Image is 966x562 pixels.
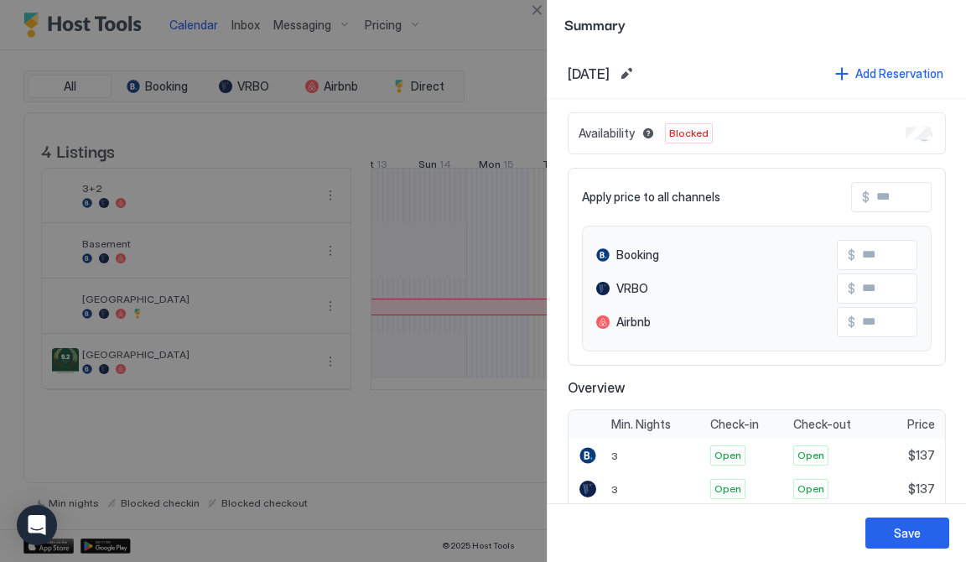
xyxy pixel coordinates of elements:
span: $137 [908,481,935,497]
span: Booking [616,247,659,263]
span: Overview [568,379,946,396]
span: Airbnb [616,315,651,330]
span: VRBO [616,281,648,296]
span: Blocked [669,126,709,141]
div: Save [894,524,921,542]
span: Open [714,448,741,463]
button: Add Reservation [833,62,946,85]
span: Availability [579,126,635,141]
span: Open [714,481,741,497]
span: Open [797,448,824,463]
span: $ [848,247,855,263]
span: $ [848,281,855,296]
span: [DATE] [568,65,610,82]
span: $ [862,190,870,205]
span: Price [907,417,935,432]
span: $137 [908,448,935,463]
span: $ [848,315,855,330]
span: Check-in [710,417,759,432]
button: Edit date range [616,64,636,84]
span: Open [797,481,824,497]
button: Blocked dates override all pricing rules and remain unavailable until manually unblocked [638,123,658,143]
span: Summary [564,13,949,34]
span: 3 [611,483,618,496]
div: Open Intercom Messenger [17,505,57,545]
span: 3 [611,450,618,462]
div: Add Reservation [855,65,943,82]
span: Min. Nights [611,417,671,432]
span: Apply price to all channels [582,190,720,205]
span: Check-out [793,417,851,432]
button: Save [865,518,949,549]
